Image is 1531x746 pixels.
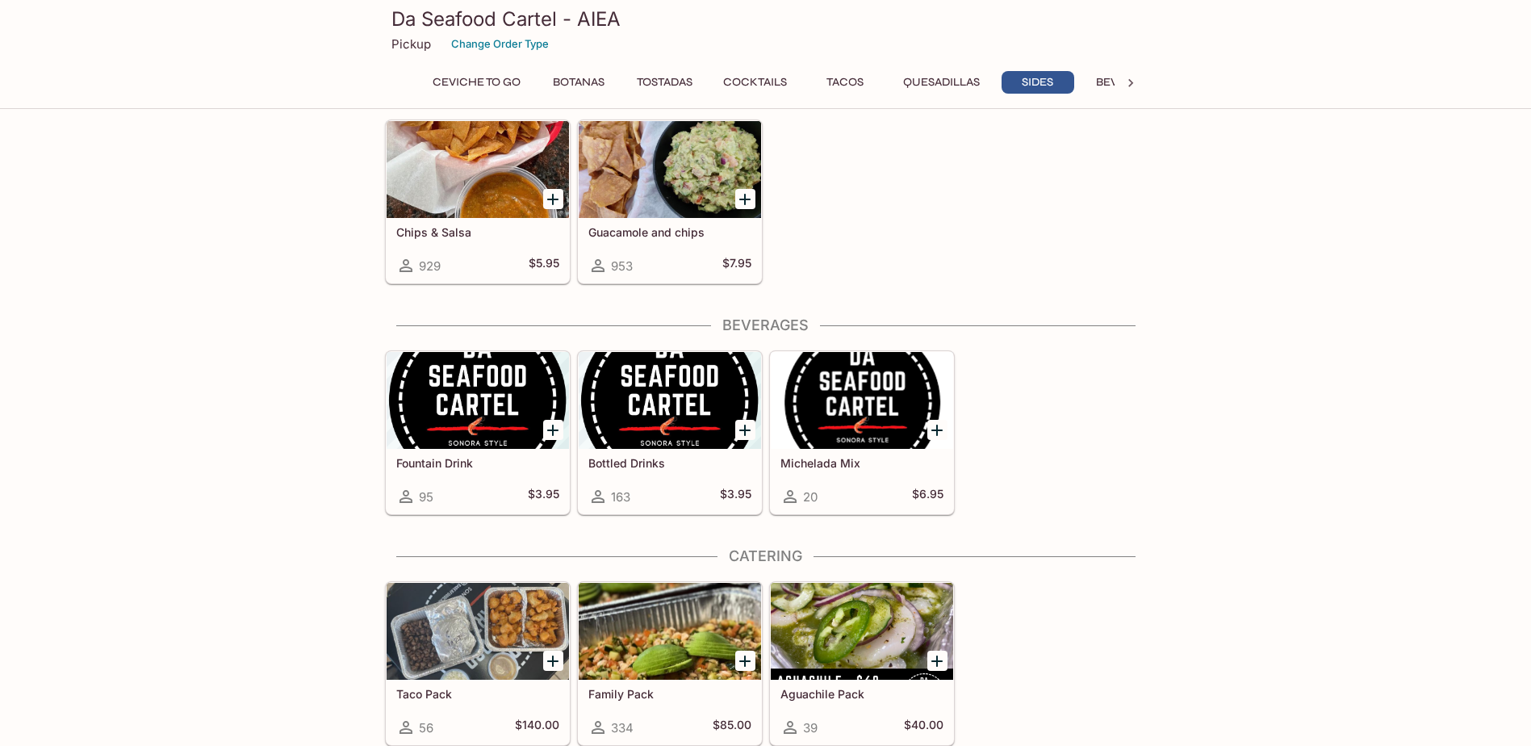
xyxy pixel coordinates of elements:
[803,720,818,736] span: 39
[770,351,954,514] a: Michelada Mix20$6.95
[588,225,751,239] h5: Guacamole and chips
[529,256,559,275] h5: $5.95
[894,71,989,94] button: Quesadillas
[387,352,569,449] div: Fountain Drink
[387,583,569,680] div: Taco Pack
[1002,71,1074,94] button: Sides
[386,582,570,745] a: Taco Pack56$140.00
[588,456,751,470] h5: Bottled Drinks
[927,420,947,440] button: Add Michelada Mix
[419,720,433,736] span: 56
[419,258,441,274] span: 929
[542,71,615,94] button: Botanas
[579,352,761,449] div: Bottled Drinks
[424,71,529,94] button: Ceviche To Go
[735,189,755,209] button: Add Guacamole and chips
[386,351,570,514] a: Fountain Drink95$3.95
[387,121,569,218] div: Chips & Salsa
[543,420,563,440] button: Add Fountain Drink
[771,583,953,680] div: Aguachile Pack
[579,121,761,218] div: Guacamole and chips
[396,225,559,239] h5: Chips & Salsa
[578,582,762,745] a: Family Pack334$85.00
[419,489,433,505] span: 95
[720,487,751,506] h5: $3.95
[391,6,1140,31] h3: Da Seafood Cartel - AIEA
[628,71,701,94] button: Tostadas
[396,456,559,470] h5: Fountain Drink
[611,489,630,505] span: 163
[396,687,559,701] h5: Taco Pack
[904,718,943,737] h5: $40.00
[385,316,1147,334] h4: Beverages
[722,256,751,275] h5: $7.95
[391,36,431,52] p: Pickup
[578,351,762,514] a: Bottled Drinks163$3.95
[735,420,755,440] button: Add Bottled Drinks
[543,189,563,209] button: Add Chips & Salsa
[771,352,953,449] div: Michelada Mix
[809,71,881,94] button: Tacos
[713,718,751,737] h5: $85.00
[588,687,751,701] h5: Family Pack
[611,720,634,736] span: 334
[444,31,556,57] button: Change Order Type
[385,547,1147,565] h4: Catering
[528,487,559,506] h5: $3.95
[579,583,761,680] div: Family Pack
[803,489,818,505] span: 20
[780,687,943,701] h5: Aguachile Pack
[780,456,943,470] h5: Michelada Mix
[515,718,559,737] h5: $140.00
[714,71,796,94] button: Cocktails
[1087,71,1172,94] button: Beverages
[735,651,755,671] button: Add Family Pack
[386,120,570,283] a: Chips & Salsa929$5.95
[543,651,563,671] button: Add Taco Pack
[578,120,762,283] a: Guacamole and chips953$7.95
[770,582,954,745] a: Aguachile Pack39$40.00
[611,258,633,274] span: 953
[912,487,943,506] h5: $6.95
[927,651,947,671] button: Add Aguachile Pack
